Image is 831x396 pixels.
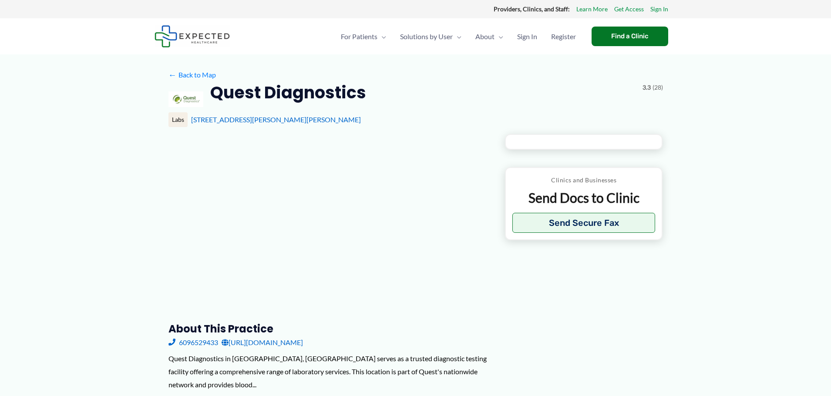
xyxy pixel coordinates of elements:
img: Expected Healthcare Logo - side, dark font, small [155,25,230,47]
strong: Providers, Clinics, and Staff: [494,5,570,13]
a: Solutions by UserMenu Toggle [393,21,468,52]
nav: Primary Site Navigation [334,21,583,52]
a: For PatientsMenu Toggle [334,21,393,52]
p: Send Docs to Clinic [512,189,656,206]
a: ←Back to Map [168,68,216,81]
span: For Patients [341,21,377,52]
span: Menu Toggle [495,21,503,52]
h3: About this practice [168,322,491,336]
span: Menu Toggle [377,21,386,52]
span: About [475,21,495,52]
a: Learn More [576,3,608,15]
a: Sign In [510,21,544,52]
a: Find a Clinic [592,27,668,46]
span: (28) [653,82,663,93]
span: Register [551,21,576,52]
span: Solutions by User [400,21,453,52]
span: Menu Toggle [453,21,461,52]
a: Register [544,21,583,52]
a: [URL][DOMAIN_NAME] [222,336,303,349]
div: Labs [168,112,188,127]
a: [STREET_ADDRESS][PERSON_NAME][PERSON_NAME] [191,115,361,124]
a: 6096529433 [168,336,218,349]
div: Quest Diagnostics in [GEOGRAPHIC_DATA], [GEOGRAPHIC_DATA] serves as a trusted diagnostic testing ... [168,352,491,391]
a: Get Access [614,3,644,15]
span: ← [168,70,177,79]
a: Sign In [650,3,668,15]
p: Clinics and Businesses [512,175,656,186]
span: Sign In [517,21,537,52]
a: AboutMenu Toggle [468,21,510,52]
h2: Quest Diagnostics [210,82,366,103]
button: Send Secure Fax [512,213,656,233]
span: 3.3 [643,82,651,93]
